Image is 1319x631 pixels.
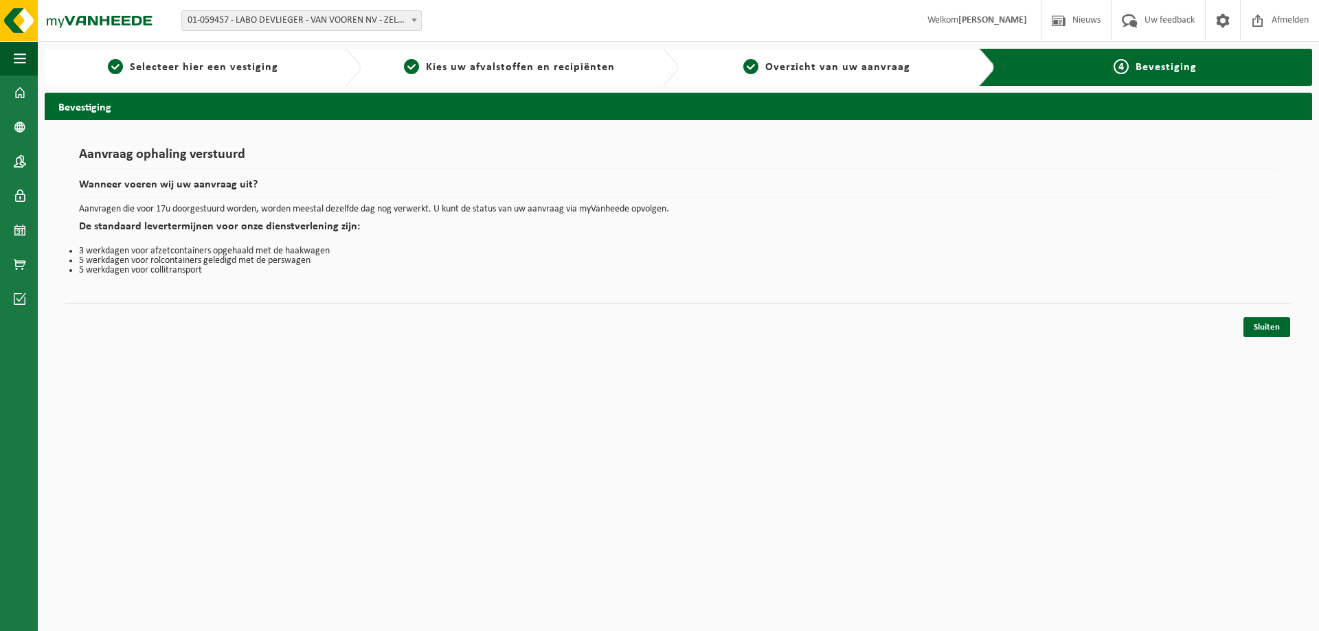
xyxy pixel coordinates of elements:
[79,256,1278,266] li: 5 werkdagen voor rolcontainers geledigd met de perswagen
[404,59,419,74] span: 2
[79,179,1278,198] h2: Wanneer voeren wij uw aanvraag uit?
[182,11,421,30] span: 01-059457 - LABO DEVLIEGER - VAN VOOREN NV - ZELZATE
[368,59,651,76] a: 2Kies uw afvalstoffen en recipiënten
[130,62,278,73] span: Selecteer hier een vestiging
[108,59,123,74] span: 1
[52,59,334,76] a: 1Selecteer hier een vestiging
[743,59,758,74] span: 3
[426,62,615,73] span: Kies uw afvalstoffen en recipiënten
[45,93,1312,119] h2: Bevestiging
[79,221,1278,240] h2: De standaard levertermijnen voor onze dienstverlening zijn:
[958,15,1027,25] strong: [PERSON_NAME]
[1243,317,1290,337] a: Sluiten
[79,266,1278,275] li: 5 werkdagen voor collitransport
[686,59,968,76] a: 3Overzicht van uw aanvraag
[181,10,422,31] span: 01-059457 - LABO DEVLIEGER - VAN VOOREN NV - ZELZATE
[1114,59,1129,74] span: 4
[79,148,1278,169] h1: Aanvraag ophaling verstuurd
[79,246,1278,256] li: 3 werkdagen voor afzetcontainers opgehaald met de haakwagen
[765,62,910,73] span: Overzicht van uw aanvraag
[79,205,1278,214] p: Aanvragen die voor 17u doorgestuurd worden, worden meestal dezelfde dag nog verwerkt. U kunt de s...
[1136,62,1197,73] span: Bevestiging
